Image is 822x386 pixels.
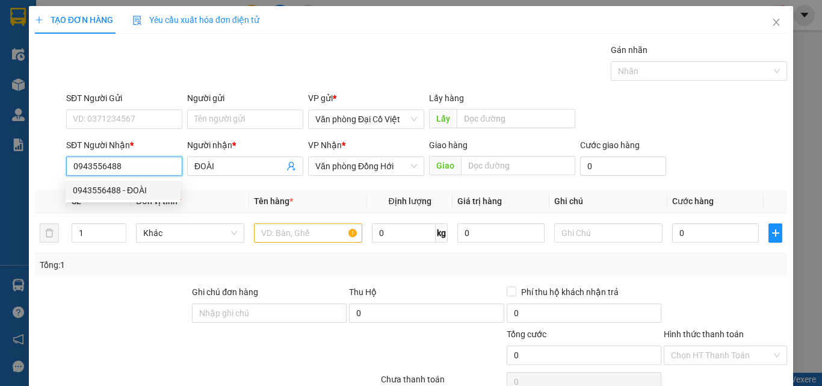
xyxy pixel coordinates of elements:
span: Văn phòng Đại Cồ Việt [315,110,417,128]
span: kg [436,223,448,243]
button: delete [40,223,59,243]
span: Cước hàng [672,196,714,206]
div: 0943556488 - ĐOÀI [73,184,173,197]
span: Giá trị hàng [457,196,502,206]
input: Dọc đường [461,156,575,175]
span: plus [769,228,782,238]
div: 0943556488 - ĐOÀI [66,181,181,200]
div: Tổng: 1 [40,258,318,272]
h2: VP Nhận: Văn phòng [PERSON_NAME] [63,70,291,184]
span: Tên hàng [254,196,293,206]
div: VP gửi [308,92,424,105]
label: Ghi chú đơn hàng [192,287,258,297]
span: Yêu cầu xuất hóa đơn điện tử [132,15,259,25]
img: icon [132,16,142,25]
label: Cước giao hàng [580,140,640,150]
input: VD: Bàn, Ghế [254,223,362,243]
span: Phí thu hộ khách nhận trả [516,285,623,299]
span: user-add [286,161,296,171]
div: SĐT Người Gửi [66,92,182,105]
div: Người nhận [187,139,303,152]
span: VP Nhận [308,140,342,150]
h2: NZSP5BD9 [7,70,97,90]
span: close [771,17,781,27]
button: plus [768,223,782,243]
span: Giao [429,156,461,175]
button: Close [759,6,793,40]
input: Dọc đường [457,109,575,128]
div: Người gửi [187,92,303,105]
b: [PERSON_NAME] [73,28,203,48]
span: Định lượng [388,196,431,206]
span: Khác [143,224,237,242]
input: Ghi chú đơn hàng [192,304,347,323]
label: Hình thức thanh toán [664,329,744,339]
span: Giao hàng [429,140,468,150]
span: Tổng cước [507,329,546,339]
th: Ghi chú [549,190,667,213]
input: 0 [457,223,544,243]
span: Lấy [429,109,457,128]
label: Gán nhãn [611,45,647,55]
span: Văn phòng Đồng Hới [315,157,417,175]
input: Cước giao hàng [580,157,666,176]
input: Ghi Chú [554,223,663,243]
span: Thu Hộ [349,287,377,297]
span: Lấy hàng [429,93,464,103]
span: plus [35,16,43,24]
span: TẠO ĐƠN HÀNG [35,15,113,25]
div: SĐT Người Nhận [66,139,182,152]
